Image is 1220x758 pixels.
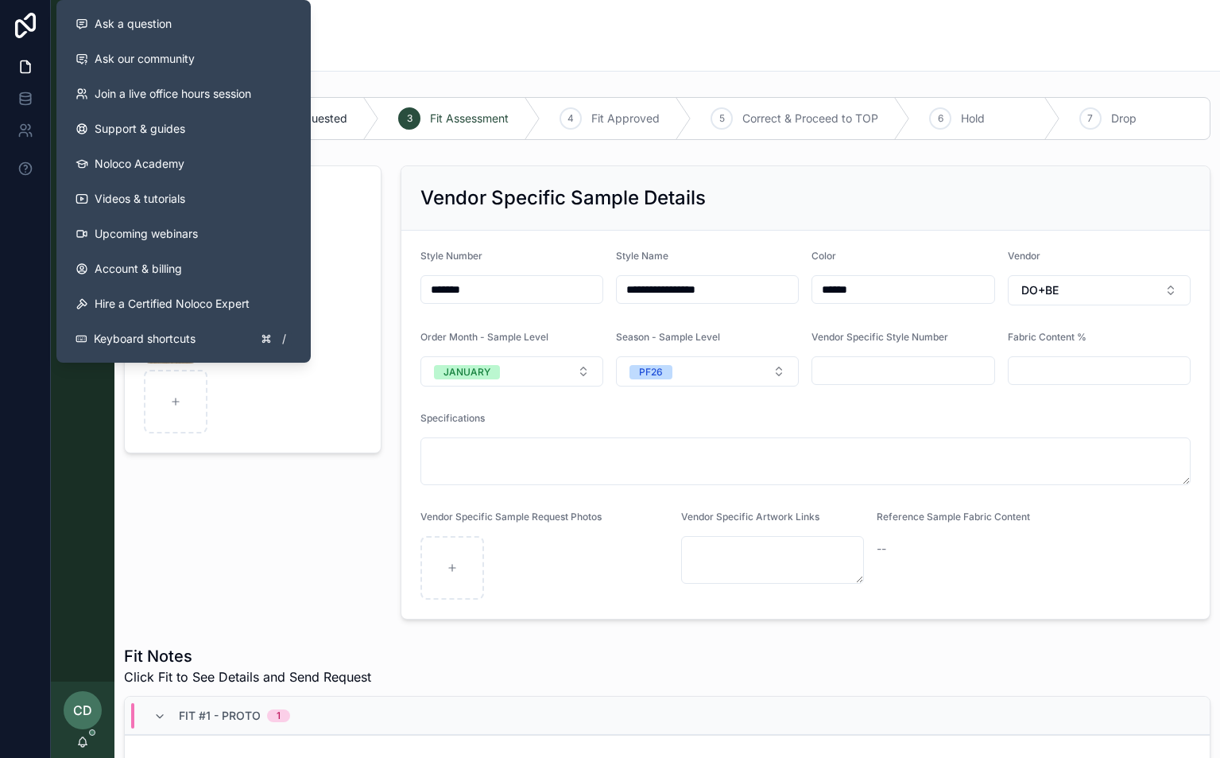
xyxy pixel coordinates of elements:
[407,112,412,125] span: 3
[1008,331,1086,343] span: Fabric Content %
[1087,112,1093,125] span: 7
[95,296,250,312] span: Hire a Certified Noloco Expert
[95,226,198,242] span: Upcoming webinars
[877,511,1030,523] span: Reference Sample Fabric Content
[420,331,548,343] span: Order Month - Sample Level
[63,286,304,321] button: Hire a Certified Noloco Expert
[420,250,482,262] span: Style Number
[124,667,371,686] span: Click Fit to See Details and Send Request
[51,64,114,347] div: scrollable content
[938,112,943,125] span: 6
[420,511,602,523] span: Vendor Specific Sample Request Photos
[63,321,304,356] button: Keyboard shortcuts/
[63,146,304,181] a: Noloco Academy
[95,51,195,67] span: Ask our community
[1008,250,1040,262] span: Vendor
[63,251,304,286] a: Account & billing
[1008,275,1191,305] button: Select Button
[63,216,304,251] a: Upcoming webinars
[95,121,185,137] span: Support & guides
[179,708,261,724] span: Fit #1 - Proto
[63,6,304,41] button: Ask a question
[63,76,304,111] a: Join a live office hours session
[719,112,725,125] span: 5
[95,261,182,277] span: Account & billing
[124,645,371,667] h1: Fit Notes
[443,365,490,379] div: JANUARY
[616,356,799,387] button: Select Button
[420,356,603,387] button: Select Button
[1111,111,1137,126] span: Drop
[95,156,184,172] span: Noloco Academy
[277,332,290,345] span: /
[430,111,509,126] span: Fit Assessment
[277,709,281,722] div: 1
[616,331,720,343] span: Season - Sample Level
[73,701,92,720] span: CD
[95,16,172,32] span: Ask a question
[811,331,948,343] span: Vendor Specific Style Number
[961,111,985,126] span: Hold
[567,112,574,125] span: 4
[639,365,663,379] div: PF26
[95,191,185,207] span: Videos & tutorials
[877,541,886,557] span: --
[811,250,836,262] span: Color
[681,511,819,523] span: Vendor Specific Artwork Links
[63,111,304,146] a: Support & guides
[1021,282,1059,298] span: DO+BE
[591,111,660,126] span: Fit Approved
[616,250,668,262] span: Style Name
[63,181,304,216] a: Videos & tutorials
[95,86,251,102] span: Join a live office hours session
[94,331,196,347] span: Keyboard shortcuts
[742,111,878,126] span: Correct & Proceed to TOP
[420,185,706,211] h2: Vendor Specific Sample Details
[420,412,485,424] span: Specifications
[63,41,304,76] a: Ask our community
